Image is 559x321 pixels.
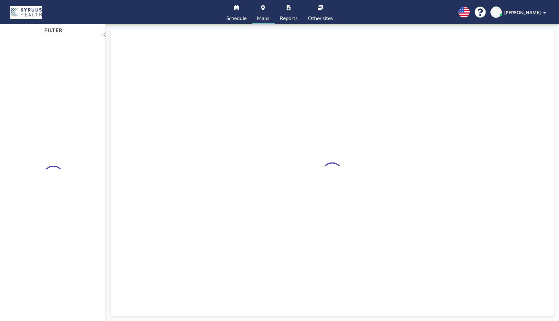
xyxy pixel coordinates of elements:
[257,16,269,21] span: Maps
[494,9,498,15] span: TJ
[10,6,42,19] img: organization-logo
[226,16,247,21] span: Schedule
[504,10,541,15] span: [PERSON_NAME]
[280,16,298,21] span: Reports
[8,24,99,33] h4: FILTER
[308,16,333,21] span: Other sites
